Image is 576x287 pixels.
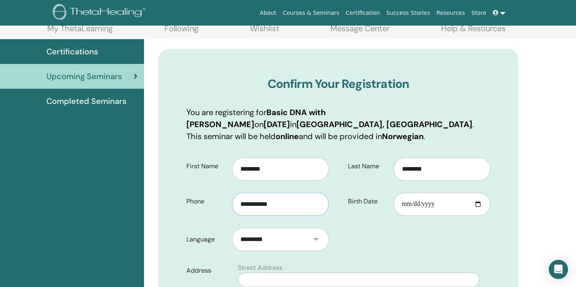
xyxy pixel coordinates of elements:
a: Resources [433,6,468,20]
img: logo.png [53,4,148,22]
a: Courses & Seminars [280,6,343,20]
label: Last Name [342,159,394,174]
a: Message Center [330,24,390,39]
span: Upcoming Seminars [46,70,122,82]
h3: Confirm Your Registration [186,77,490,91]
a: My ThetaLearning [47,24,113,39]
a: Success Stories [383,6,433,20]
span: Completed Seminars [46,95,126,107]
label: Phone [180,194,232,209]
label: Street Address [238,263,282,273]
b: online [276,131,299,142]
b: Norwegian [382,131,424,142]
a: About [256,6,279,20]
b: [DATE] [264,119,290,130]
label: Address [180,263,233,278]
label: Language [180,232,232,247]
div: Open Intercom Messenger [549,260,568,279]
a: Store [468,6,490,20]
b: [GEOGRAPHIC_DATA], [GEOGRAPHIC_DATA] [296,119,472,130]
label: First Name [180,159,232,174]
span: Certifications [46,46,98,58]
a: Help & Resources [441,24,506,39]
a: Following [164,24,198,39]
a: Wishlist [250,24,279,39]
label: Birth Date [342,194,394,209]
p: You are registering for on in . This seminar will be held and will be provided in . [186,106,490,142]
a: Certification [342,6,383,20]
